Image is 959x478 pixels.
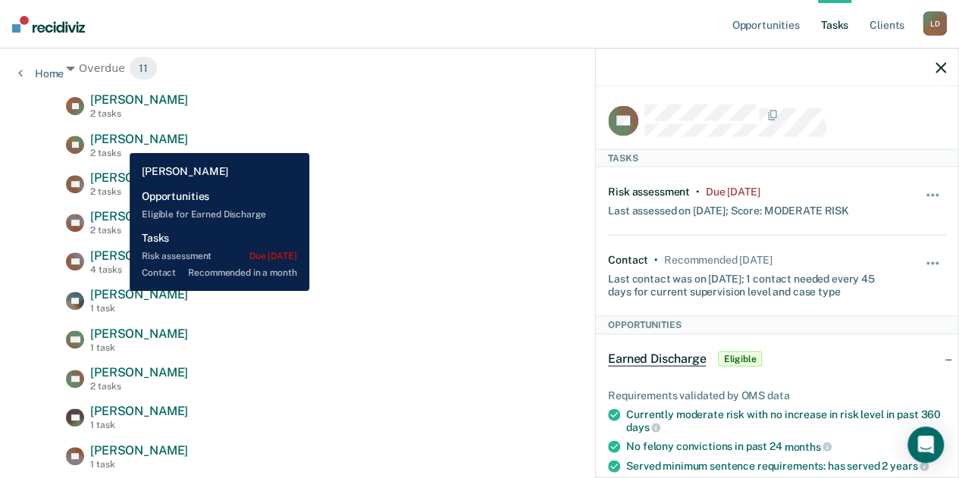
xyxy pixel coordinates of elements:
div: Contact [608,253,648,266]
div: Due 9 days ago [706,186,760,198]
span: [PERSON_NAME] [90,92,188,107]
span: [PERSON_NAME] [90,287,188,301]
div: Tasks [596,149,958,167]
div: Earned DischargeEligible [596,334,958,383]
div: No felony convictions in past 24 [626,439,946,453]
div: • [654,253,658,266]
span: [PERSON_NAME] [90,248,188,263]
span: 11 [129,56,158,80]
span: [PERSON_NAME] [90,404,188,418]
div: Open Intercom Messenger [907,426,944,463]
div: Served minimum sentence requirements: has served 2 [626,459,946,473]
div: 2 tasks [90,225,188,236]
div: • [696,186,700,198]
span: months [784,440,832,452]
span: Earned Discharge [608,351,706,366]
div: 1 task [90,420,188,430]
span: years [890,460,929,472]
img: Recidiviz [12,16,85,33]
span: days [626,421,660,433]
div: 1 task [90,303,188,314]
span: [PERSON_NAME] [90,132,188,146]
div: 4 tasks [90,264,188,275]
div: 2 tasks [90,381,188,392]
div: Currently moderate risk with no increase in risk level in past 360 [626,408,946,433]
div: Requirements validated by OMS data [608,389,946,401]
div: Opportunities [596,316,958,334]
span: [PERSON_NAME] [90,443,188,458]
span: Eligible [718,351,761,366]
div: Last contact was on [DATE]; 1 contact needed every 45 days for current supervision level and case... [608,266,890,298]
div: 2 tasks [90,148,188,158]
span: [PERSON_NAME] [90,365,188,380]
span: [PERSON_NAME] [90,326,188,341]
div: 1 task [90,342,188,353]
div: L D [923,11,947,36]
div: 1 task [90,459,188,470]
div: Risk assessment [608,186,690,198]
div: Recommended in 15 days [664,253,772,266]
div: 2 tasks [90,108,188,119]
a: Home [18,67,64,80]
div: 2 tasks [90,186,188,197]
span: [PERSON_NAME] [90,209,188,223]
div: Last assessed on [DATE]; Score: MODERATE RISK [608,198,849,217]
div: Overdue [66,56,893,80]
span: [PERSON_NAME] [90,170,188,185]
